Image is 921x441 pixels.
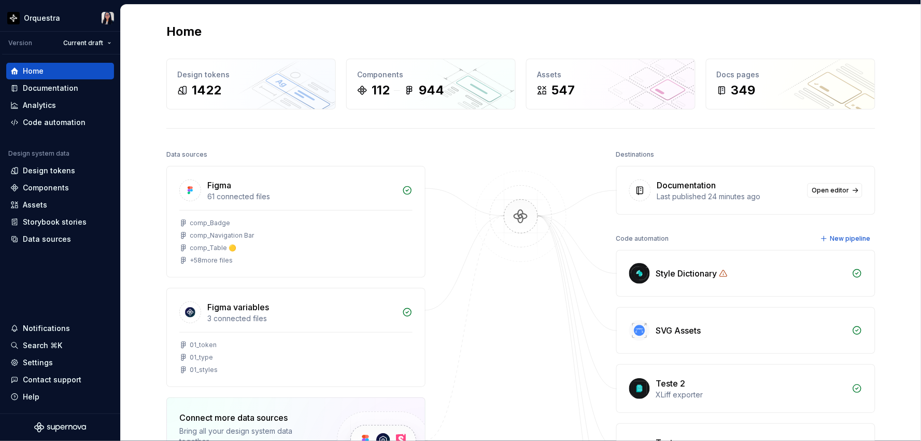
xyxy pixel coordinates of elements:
div: Assets [23,200,47,210]
a: Documentation [6,80,114,97]
button: Help [6,389,114,405]
button: Search ⌘K [6,337,114,354]
div: Design system data [8,149,69,158]
a: Data sources [6,231,114,247]
button: Current draft [59,36,116,50]
span: Open editor [812,186,849,195]
div: 3 connected files [207,313,396,324]
div: Analytics [23,100,56,111]
div: Help [23,392,39,402]
div: Components [357,70,505,80]
div: 01_type [190,353,213,362]
a: Assets547 [526,59,696,109]
div: 61 connected files [207,191,396,202]
div: Assets [537,70,685,80]
img: Isabela Braga [102,12,114,24]
div: Settings [23,357,53,368]
div: Style Dictionary [656,267,717,280]
a: Design tokens1422 [166,59,336,109]
div: Teste 2 [656,377,686,390]
a: Figma variables3 connected files01_token01_type01_styles [166,288,426,387]
div: Code automation [616,231,669,246]
div: Storybook stories [23,217,87,227]
div: Connect more data sources [179,411,319,424]
div: comp_Table 🟡 [190,244,236,252]
div: Figma variables [207,301,269,313]
div: Search ⌘K [23,340,62,351]
div: Orquestra [24,13,60,23]
div: Documentation [657,179,716,191]
div: 01_token [190,341,217,349]
button: Contact support [6,371,114,388]
div: 1422 [192,82,221,99]
a: Analytics [6,97,114,114]
div: Components [23,183,69,193]
svg: Supernova Logo [34,422,86,433]
div: Last published 24 minutes ago [657,191,801,202]
span: Current draft [63,39,103,47]
div: Code automation [23,117,86,128]
div: 349 [731,82,756,99]
a: Design tokens [6,162,114,179]
a: Components [6,180,114,196]
div: Figma [207,179,231,191]
div: Contact support [23,375,81,385]
a: Home [6,63,114,79]
a: Docs pages349 [706,59,875,109]
div: Design tokens [23,166,75,176]
a: Assets [6,197,114,213]
button: Notifications [6,320,114,337]
div: + 58 more files [190,256,233,265]
a: Storybook stories [6,214,114,230]
a: Components112944 [346,59,516,109]
button: New pipeline [817,231,875,246]
div: SVG Assets [656,324,701,337]
a: Open editor [807,183,862,198]
div: Documentation [23,83,78,93]
div: Home [23,66,44,76]
div: 01_styles [190,366,218,374]
span: New pipeline [830,235,871,243]
div: comp_Navigation Bar [190,231,254,240]
img: 2d16a307-6340-4442-b48d-ad77c5bc40e7.png [7,12,20,24]
div: Notifications [23,323,70,334]
button: OrquestraIsabela Braga [2,7,118,29]
a: Figma61 connected filescomp_Badgecomp_Navigation Barcomp_Table 🟡+58more files [166,166,426,278]
a: Settings [6,354,114,371]
div: 112 [372,82,390,99]
div: Data sources [23,234,71,244]
a: Code automation [6,114,114,131]
div: Docs pages [717,70,865,80]
div: Design tokens [177,70,325,80]
div: Data sources [166,147,207,162]
div: Version [8,39,32,47]
div: XLiff exporter [656,390,846,400]
div: comp_Badge [190,219,230,227]
div: 944 [419,82,444,99]
h2: Home [166,23,202,40]
div: Destinations [616,147,655,162]
div: 547 [551,82,575,99]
